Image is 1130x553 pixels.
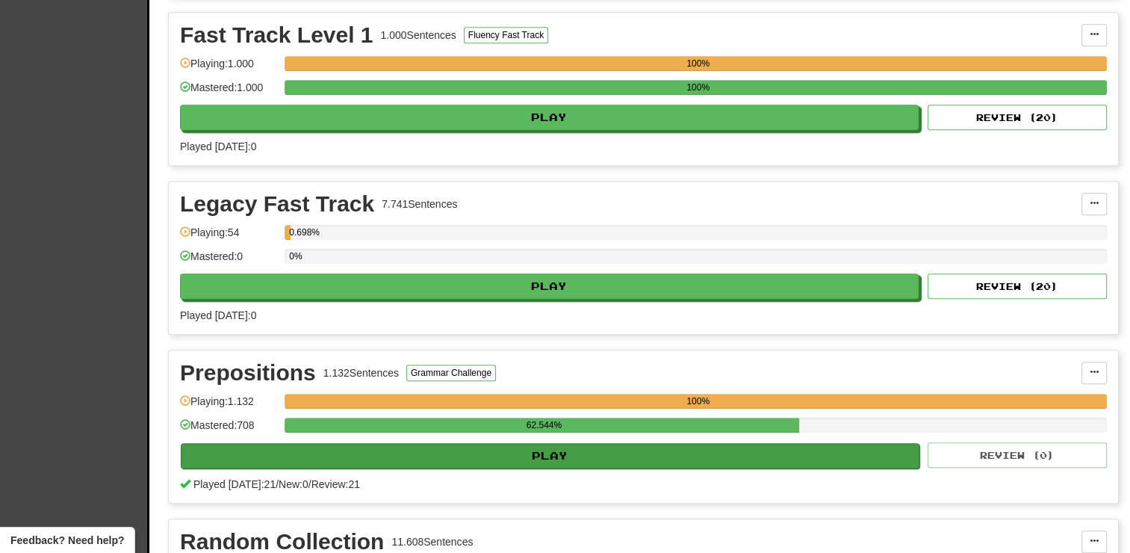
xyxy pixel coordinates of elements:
[180,394,277,418] div: Playing: 1.132
[180,56,277,81] div: Playing: 1.000
[289,394,1107,409] div: 100%
[311,478,360,490] span: Review: 21
[323,365,399,380] div: 1.132 Sentences
[180,309,256,321] span: Played [DATE]: 0
[180,249,277,274] div: Mastered: 0
[10,533,124,548] span: Open feedback widget
[180,362,316,384] div: Prepositions
[382,197,457,211] div: 7.741 Sentences
[180,418,277,442] div: Mastered: 708
[928,442,1107,468] button: Review (0)
[391,534,473,549] div: 11.608 Sentences
[289,56,1107,71] div: 100%
[289,80,1107,95] div: 100%
[289,418,798,433] div: 62.544%
[279,478,308,490] span: New: 0
[308,478,311,490] span: /
[381,28,456,43] div: 1.000 Sentences
[180,274,919,299] button: Play
[180,531,384,553] div: Random Collection
[180,105,919,130] button: Play
[180,80,277,105] div: Mastered: 1.000
[928,105,1107,130] button: Review (20)
[180,225,277,250] div: Playing: 54
[289,225,290,240] div: 0.698%
[180,24,373,46] div: Fast Track Level 1
[464,27,548,43] button: Fluency Fast Track
[406,365,496,381] button: Grammar Challenge
[928,274,1107,299] button: Review (20)
[180,140,256,152] span: Played [DATE]: 0
[181,443,919,469] button: Play
[276,478,279,490] span: /
[180,193,374,215] div: Legacy Fast Track
[193,478,276,490] span: Played [DATE]: 21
